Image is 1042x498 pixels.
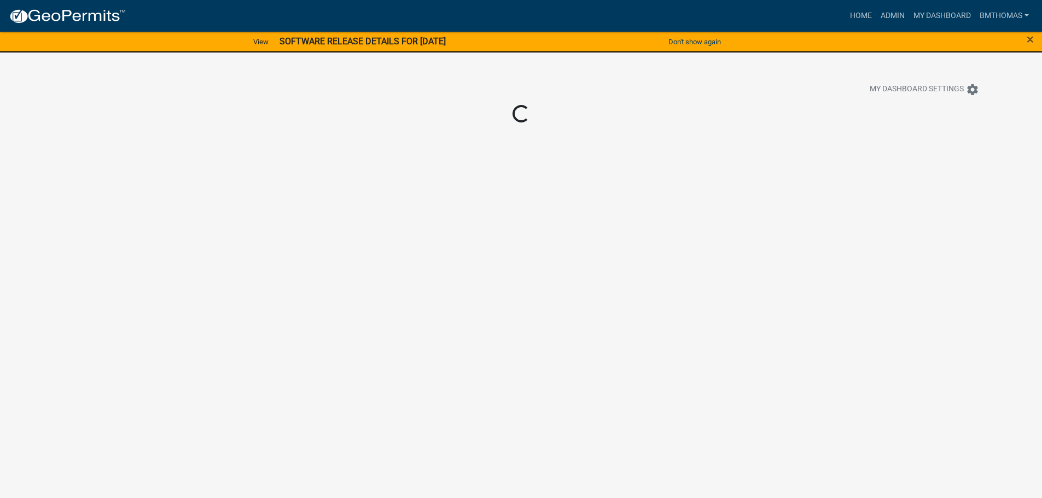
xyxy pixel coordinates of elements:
[975,5,1033,26] a: bmthomas
[846,5,876,26] a: Home
[870,83,964,96] span: My Dashboard Settings
[876,5,909,26] a: Admin
[909,5,975,26] a: My Dashboard
[1027,32,1034,47] span: ×
[664,33,725,51] button: Don't show again
[280,36,446,46] strong: SOFTWARE RELEASE DETAILS FOR [DATE]
[249,33,273,51] a: View
[1027,33,1034,46] button: Close
[861,79,988,100] button: My Dashboard Settingssettings
[966,83,979,96] i: settings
